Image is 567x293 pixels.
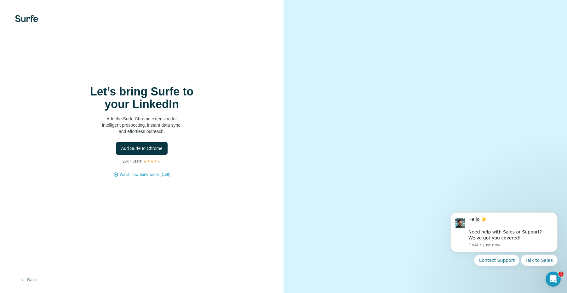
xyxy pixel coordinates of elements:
[120,172,170,177] button: Watch how Surfe works (1:58)
[123,158,142,164] p: 25K+ users
[121,145,163,152] span: Add Surfe to Chrome
[15,15,38,22] img: Surfe's logo
[79,85,205,111] h1: Let’s bring Surfe to your LinkedIn
[15,274,41,285] button: Back
[546,272,561,287] iframe: Intercom live chat
[441,207,567,270] iframe: Intercom notifications message
[116,142,168,155] button: Add Surfe to Chrome
[558,272,564,277] span: 1
[143,159,161,163] img: Rating Stars
[79,116,205,135] p: Add the Surfe Chrome extension for intelligent prospecting, instant data sync, and effortless out...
